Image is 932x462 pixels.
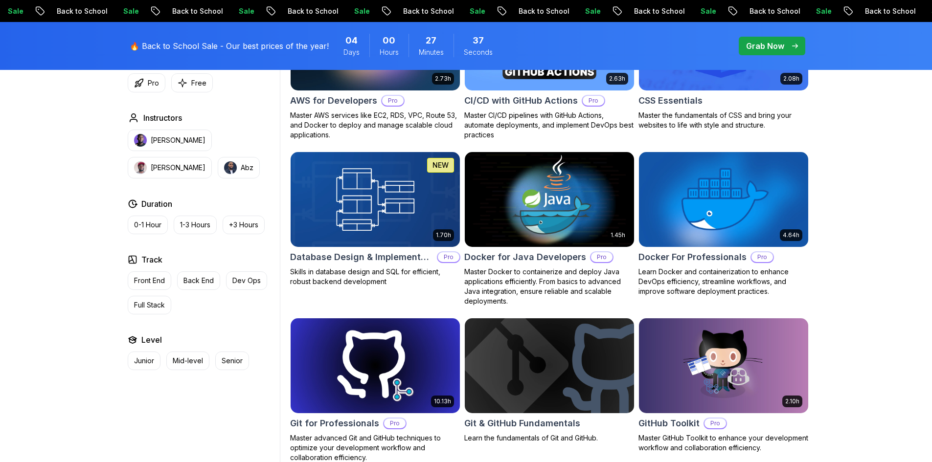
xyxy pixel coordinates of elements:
p: Master AWS services like EC2, RDS, VPC, Route 53, and Docker to deploy and manage scalable cloud ... [290,110,460,140]
button: Dev Ops [226,271,267,290]
p: Master GitHub Toolkit to enhance your development workflow and collaboration efficiency. [638,433,809,453]
p: Sale [114,6,146,16]
button: 0-1 Hour [128,216,168,234]
span: 4 Days [345,34,358,47]
p: Pro [583,96,604,106]
p: Grab Now [746,40,784,52]
p: 🔥 Back to School Sale - Our best prices of the year! [130,40,329,52]
h2: Duration [141,198,172,210]
p: 2.73h [435,75,451,83]
h2: Database Design & Implementation [290,250,433,264]
p: Sale [345,6,377,16]
p: Back to School [48,6,114,16]
p: Sale [807,6,839,16]
a: GitHub Toolkit card2.10hGitHub ToolkitProMaster GitHub Toolkit to enhance your development workfl... [638,318,809,453]
h2: Docker For Professionals [638,250,747,264]
p: +3 Hours [229,220,258,230]
p: Junior [134,356,154,366]
button: Pro [128,73,165,92]
img: instructor img [134,134,147,147]
h2: Track [141,254,162,265]
h2: CI/CD with GitHub Actions [464,94,578,108]
button: Junior [128,352,160,370]
p: Learn the fundamentals of Git and GitHub. [464,433,635,443]
p: 2.10h [785,397,799,405]
p: Front End [134,276,165,286]
button: Front End [128,271,171,290]
p: 1.70h [436,231,451,239]
p: Sale [692,6,723,16]
img: instructor img [134,161,147,174]
p: 2.08h [783,75,799,83]
h2: GitHub Toolkit [638,417,700,430]
span: Days [343,47,360,57]
p: Pro [148,78,159,88]
p: Sale [461,6,492,16]
p: NEW [432,160,449,170]
p: Senior [222,356,243,366]
span: 37 Seconds [473,34,484,47]
p: Dev Ops [232,276,261,286]
p: Sale [576,6,608,16]
button: Free [171,73,213,92]
p: 1-3 Hours [180,220,210,230]
p: 10.13h [434,397,451,405]
p: Skills in database design and SQL for efficient, robust backend development [290,267,460,286]
button: +3 Hours [223,216,265,234]
p: Back End [183,276,214,286]
button: instructor img[PERSON_NAME] [128,157,212,178]
p: Back to School [394,6,461,16]
h2: Instructors [143,112,182,124]
p: Back to School [163,6,230,16]
span: Hours [380,47,399,57]
h2: Git & GitHub Fundamentals [464,417,580,430]
p: [PERSON_NAME] [151,163,205,173]
p: 1.45h [611,231,625,239]
img: Docker for Java Developers card [460,150,638,249]
img: Git for Professionals card [291,318,460,413]
button: Senior [215,352,249,370]
h2: Level [141,334,162,346]
p: Back to School [741,6,807,16]
p: 4.64h [783,231,799,239]
p: Back to School [625,6,692,16]
p: Free [191,78,206,88]
p: Back to School [856,6,923,16]
span: Seconds [464,47,493,57]
p: 0-1 Hour [134,220,161,230]
img: GitHub Toolkit card [639,318,808,413]
img: instructor img [224,161,237,174]
h2: AWS for Developers [290,94,377,108]
p: 2.63h [609,75,625,83]
p: Pro [751,252,773,262]
p: Pro [382,96,404,106]
p: Back to School [279,6,345,16]
p: Back to School [510,6,576,16]
p: [PERSON_NAME] [151,135,205,145]
p: Learn Docker and containerization to enhance DevOps efficiency, streamline workflows, and improve... [638,267,809,296]
img: Docker For Professionals card [639,152,808,247]
p: Pro [438,252,459,262]
p: Master Docker to containerize and deploy Java applications efficiently. From basics to advanced J... [464,267,635,306]
a: Git & GitHub Fundamentals cardGit & GitHub FundamentalsLearn the fundamentals of Git and GitHub. [464,318,635,443]
span: Minutes [419,47,444,57]
p: Pro [591,252,613,262]
button: Full Stack [128,296,171,314]
p: Full Stack [134,300,165,310]
button: 1-3 Hours [174,216,217,234]
p: Mid-level [173,356,203,366]
button: instructor imgAbz [218,157,260,178]
button: Back End [177,271,220,290]
p: Master CI/CD pipelines with GitHub Actions, automate deployments, and implement DevOps best pract... [464,110,635,140]
p: Pro [705,418,726,428]
p: Abz [241,163,253,173]
button: Mid-level [166,352,209,370]
a: Database Design & Implementation card1.70hNEWDatabase Design & ImplementationProSkills in databas... [290,152,460,286]
span: 0 Hours [383,34,395,47]
p: Pro [384,418,406,428]
img: Database Design & Implementation card [291,152,460,247]
a: Docker for Java Developers card1.45hDocker for Java DevelopersProMaster Docker to containerize an... [464,152,635,306]
h2: Git for Professionals [290,417,379,430]
span: 27 Minutes [426,34,436,47]
button: instructor img[PERSON_NAME] [128,130,212,151]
